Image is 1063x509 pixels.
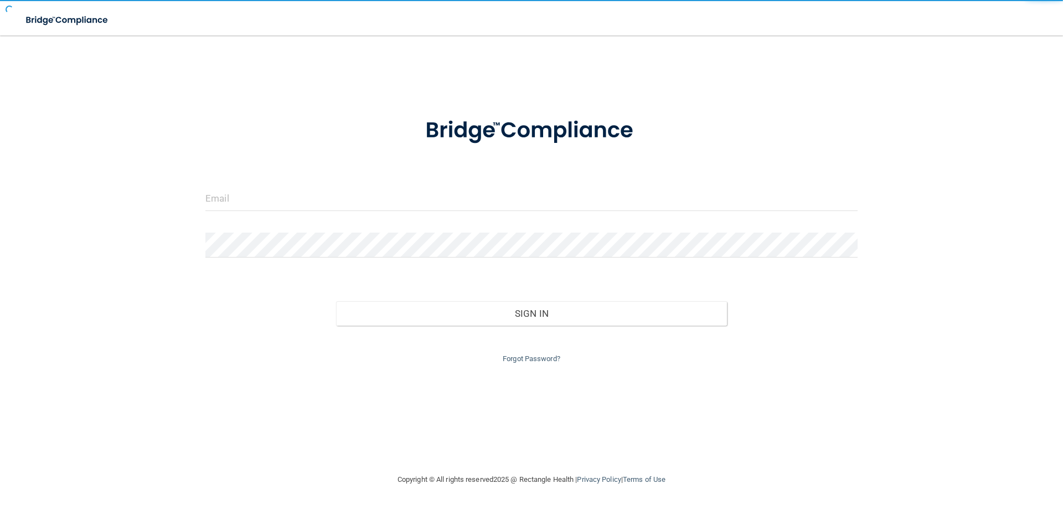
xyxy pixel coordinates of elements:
img: bridge_compliance_login_screen.278c3ca4.svg [403,102,660,160]
a: Privacy Policy [577,475,621,484]
input: Email [205,186,858,211]
img: bridge_compliance_login_screen.278c3ca4.svg [17,9,118,32]
button: Sign In [336,301,727,326]
a: Terms of Use [623,475,665,484]
a: Forgot Password? [503,354,560,363]
div: Copyright © All rights reserved 2025 @ Rectangle Health | | [329,462,734,497]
